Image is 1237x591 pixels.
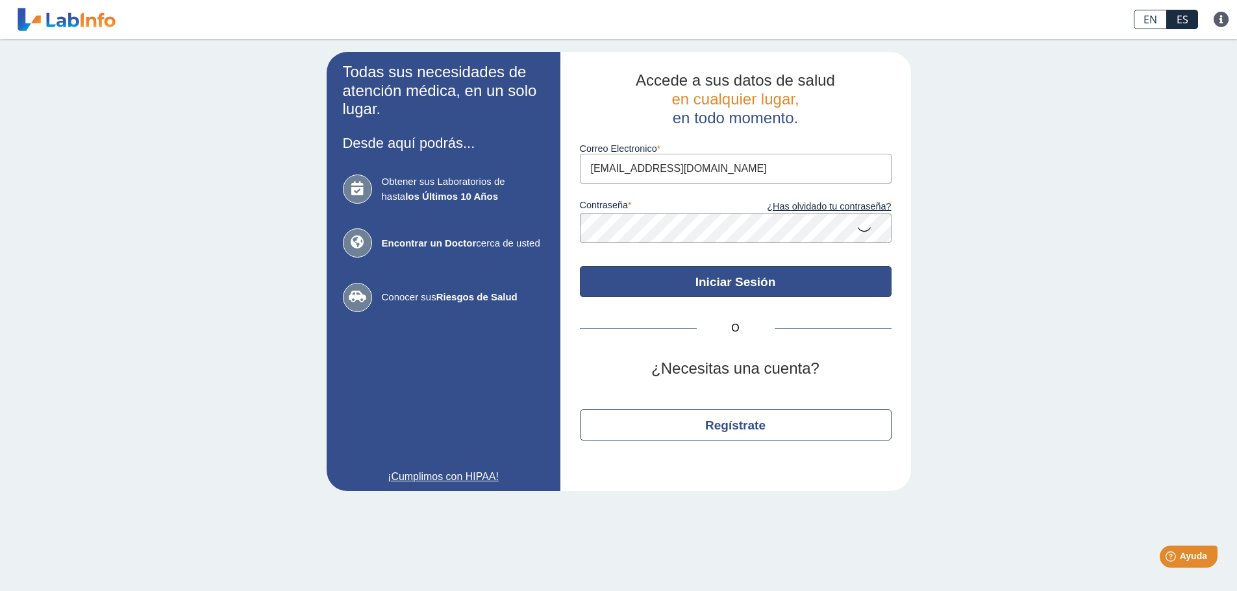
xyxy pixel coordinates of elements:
span: Obtener sus Laboratorios de hasta [382,175,544,204]
iframe: Help widget launcher [1121,540,1223,577]
a: ¡Cumplimos con HIPAA! [343,469,544,485]
button: Regístrate [580,409,892,440]
a: EN [1134,10,1167,29]
h2: Todas sus necesidades de atención médica, en un solo lugar. [343,63,544,119]
b: Riesgos de Salud [436,291,518,302]
a: ¿Has olvidado tu contraseña? [736,200,892,214]
b: Encontrar un Doctor [382,237,477,248]
label: contraseña [580,200,736,214]
span: cerca de usted [382,236,544,251]
span: O [697,320,775,336]
h2: ¿Necesitas una cuenta? [580,359,892,378]
b: los Últimos 10 Años [405,191,498,202]
h3: Desde aquí podrás... [343,135,544,151]
a: ES [1167,10,1198,29]
span: Conocer sus [382,290,544,305]
label: Correo Electronico [580,143,892,154]
span: Accede a sus datos de salud [636,71,835,89]
button: Iniciar Sesión [580,266,892,297]
span: en cualquier lugar, [671,90,799,108]
span: en todo momento. [673,109,798,127]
